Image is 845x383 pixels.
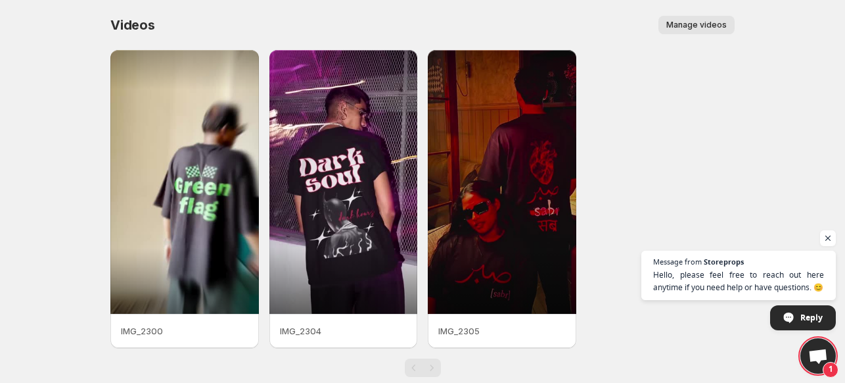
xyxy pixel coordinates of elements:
[704,258,744,265] span: Storeprops
[438,324,566,338] p: IMG_2305
[823,362,838,378] span: 1
[653,258,702,265] span: Message from
[121,324,248,338] p: IMG_2300
[666,20,727,30] span: Manage videos
[653,268,824,294] span: Hello, please feel free to reach out here anytime if you need help or have questions. 😊
[280,324,407,338] p: IMG_2304
[658,16,735,34] button: Manage videos
[800,338,836,374] a: Open chat
[110,17,155,33] span: Videos
[405,359,441,377] nav: Pagination
[800,306,823,329] span: Reply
